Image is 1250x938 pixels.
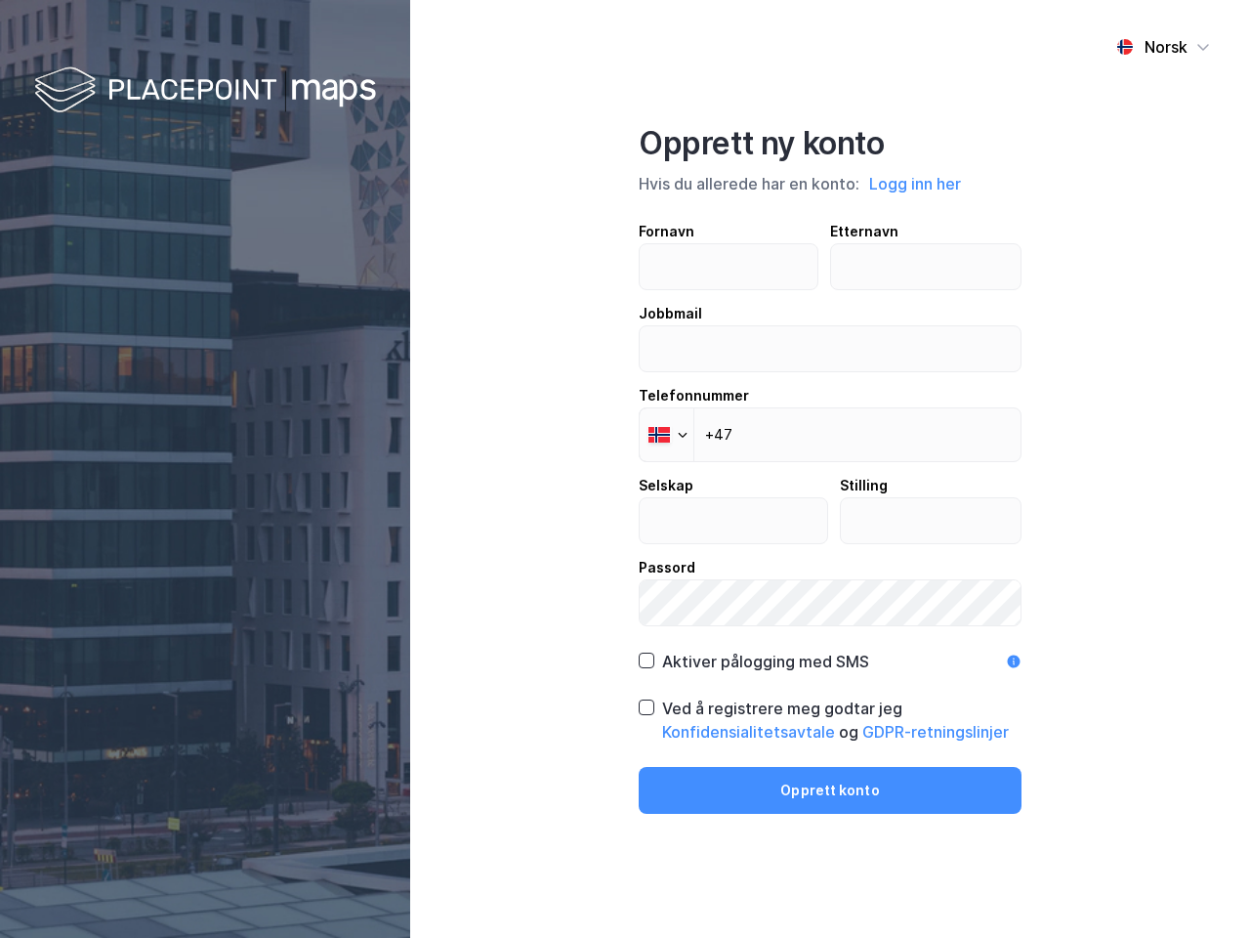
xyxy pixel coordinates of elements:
[639,474,828,497] div: Selskap
[1145,35,1187,59] div: Norsk
[863,171,967,196] button: Logg inn her
[1152,844,1250,938] iframe: Chat Widget
[639,407,1021,462] input: Telefonnummer
[662,650,869,673] div: Aktiver pålogging med SMS
[639,767,1021,814] button: Opprett konto
[639,220,818,243] div: Fornavn
[639,556,1021,579] div: Passord
[840,474,1022,497] div: Stilling
[639,302,1021,325] div: Jobbmail
[639,124,1021,163] div: Opprett ny konto
[640,408,693,461] div: Norway: + 47
[34,63,376,120] img: logo-white.f07954bde2210d2a523dddb988cd2aa7.svg
[662,697,1021,744] div: Ved å registrere meg godtar jeg og
[639,171,1021,196] div: Hvis du allerede har en konto:
[639,384,1021,407] div: Telefonnummer
[830,220,1022,243] div: Etternavn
